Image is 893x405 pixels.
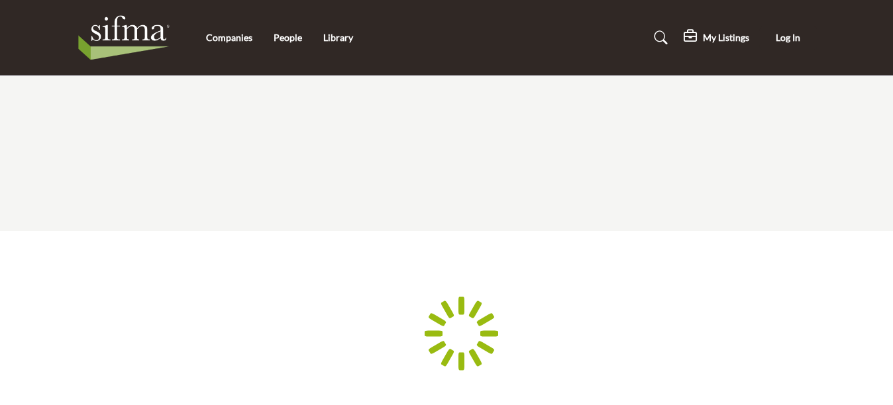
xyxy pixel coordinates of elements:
[76,11,179,64] img: Site Logo
[274,32,302,43] a: People
[703,32,749,44] h5: My Listings
[323,32,353,43] a: Library
[641,27,676,48] a: Search
[776,32,800,43] span: Log In
[684,30,749,46] div: My Listings
[206,32,252,43] a: Companies
[759,26,817,50] button: Log In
